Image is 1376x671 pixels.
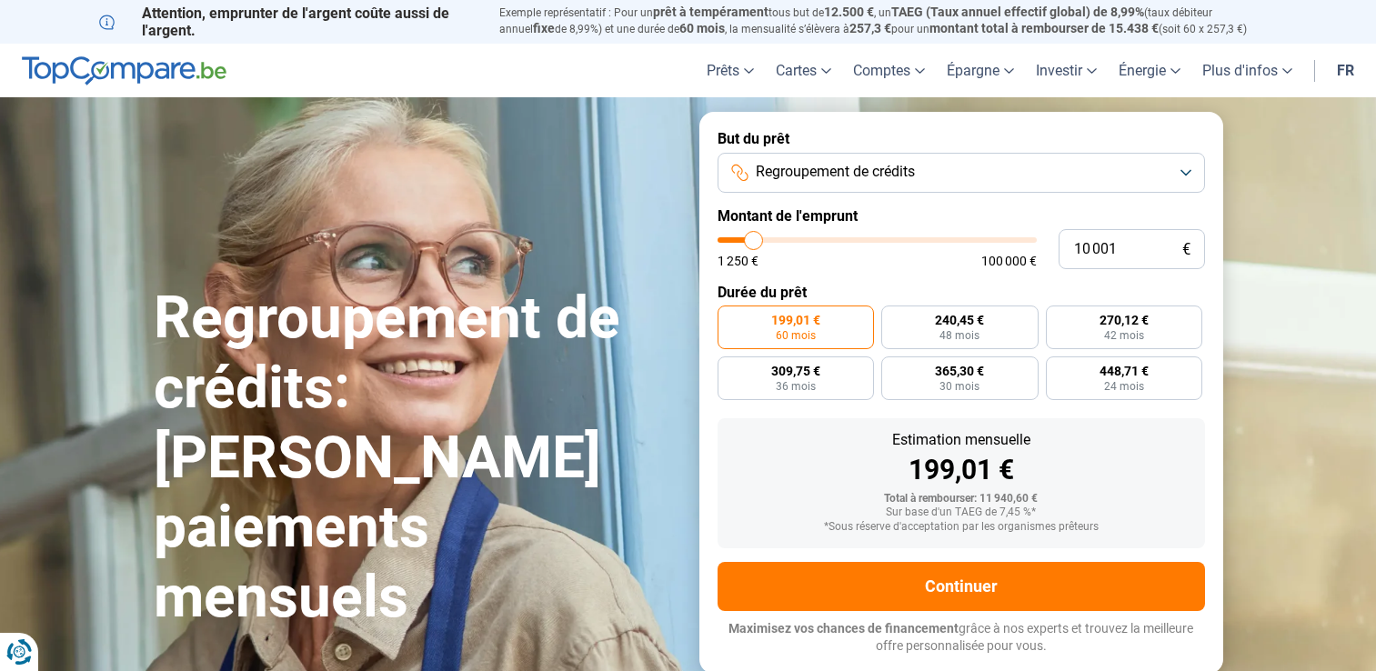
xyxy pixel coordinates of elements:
[981,255,1037,267] span: 100 000 €
[776,381,816,392] span: 36 mois
[679,21,725,35] span: 60 mois
[1108,44,1191,97] a: Énergie
[99,5,477,39] p: Attention, emprunter de l'argent coûte aussi de l'argent.
[939,381,979,392] span: 30 mois
[718,620,1205,656] p: grâce à nos experts et trouvez la meilleure offre personnalisée pour vous.
[653,5,768,19] span: prêt à tempérament
[499,5,1278,37] p: Exemple représentatif : Pour un tous but de , un (taux débiteur annuel de 8,99%) et une durée de ...
[1326,44,1365,97] a: fr
[154,284,678,633] h1: Regroupement de crédits: [PERSON_NAME] paiements mensuels
[1025,44,1108,97] a: Investir
[718,130,1205,147] label: But du prêt
[1100,365,1149,377] span: 448,71 €
[776,330,816,341] span: 60 mois
[842,44,936,97] a: Comptes
[1191,44,1303,97] a: Plus d'infos
[732,506,1190,519] div: Sur base d'un TAEG de 7,45 %*
[891,5,1144,19] span: TAEG (Taux annuel effectif global) de 8,99%
[718,207,1205,225] label: Montant de l'emprunt
[935,314,984,326] span: 240,45 €
[1100,314,1149,326] span: 270,12 €
[824,5,874,19] span: 12.500 €
[728,621,959,636] span: Maximisez vos chances de financement
[533,21,555,35] span: fixe
[1182,242,1190,257] span: €
[849,21,891,35] span: 257,3 €
[771,314,820,326] span: 199,01 €
[929,21,1159,35] span: montant total à rembourser de 15.438 €
[732,493,1190,506] div: Total à rembourser: 11 940,60 €
[771,365,820,377] span: 309,75 €
[732,433,1190,447] div: Estimation mensuelle
[718,562,1205,611] button: Continuer
[718,153,1205,193] button: Regroupement de crédits
[756,162,915,182] span: Regroupement de crédits
[936,44,1025,97] a: Épargne
[732,456,1190,484] div: 199,01 €
[718,284,1205,301] label: Durée du prêt
[22,56,226,85] img: TopCompare
[718,255,758,267] span: 1 250 €
[732,521,1190,534] div: *Sous réserve d'acceptation par les organismes prêteurs
[1104,381,1144,392] span: 24 mois
[939,330,979,341] span: 48 mois
[935,365,984,377] span: 365,30 €
[765,44,842,97] a: Cartes
[1104,330,1144,341] span: 42 mois
[696,44,765,97] a: Prêts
